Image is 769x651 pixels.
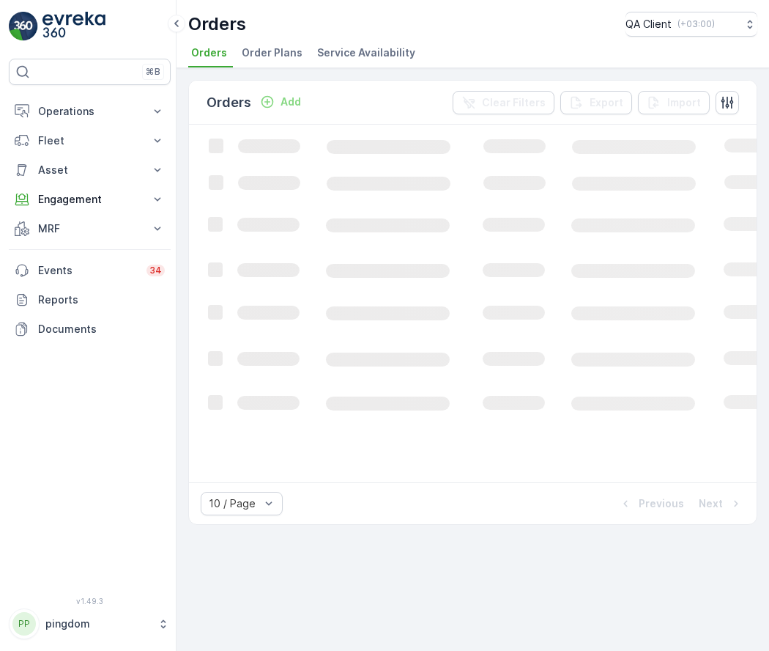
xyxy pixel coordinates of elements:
p: Fleet [38,133,141,148]
p: MRF [38,221,141,236]
p: ( +03:00 ) [677,18,715,30]
p: Previous [639,496,684,511]
p: Clear Filters [482,95,546,110]
button: QA Client(+03:00) [625,12,757,37]
button: Import [638,91,710,114]
span: Service Availability [317,45,415,60]
p: Add [281,95,301,109]
p: Engagement [38,192,141,207]
button: Asset [9,155,171,185]
a: Reports [9,285,171,315]
span: Orders [191,45,227,60]
button: Add [254,93,307,111]
p: Reports [38,293,165,307]
p: ⌘B [146,66,160,78]
p: Events [38,263,138,278]
p: Documents [38,322,165,336]
p: QA Client [625,17,672,32]
p: Orders [188,12,246,36]
button: PPpingdom [9,608,171,639]
p: Asset [38,163,141,177]
p: 34 [149,265,162,276]
button: MRF [9,214,171,243]
button: Previous [617,495,686,512]
p: Next [699,496,723,511]
div: PP [12,612,36,636]
p: pingdom [45,617,150,631]
p: Operations [38,104,141,119]
img: logo_light-DOdMpM7g.png [42,12,105,41]
a: Events34 [9,256,171,285]
button: Clear Filters [453,91,554,114]
button: Operations [9,97,171,126]
button: Next [697,495,745,512]
span: v 1.49.3 [9,597,171,606]
p: Orders [207,92,251,113]
p: Import [667,95,701,110]
a: Documents [9,315,171,344]
p: Export [590,95,623,110]
span: Order Plans [242,45,302,60]
img: logo [9,12,38,41]
button: Fleet [9,126,171,155]
button: Engagement [9,185,171,214]
button: Export [560,91,632,114]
